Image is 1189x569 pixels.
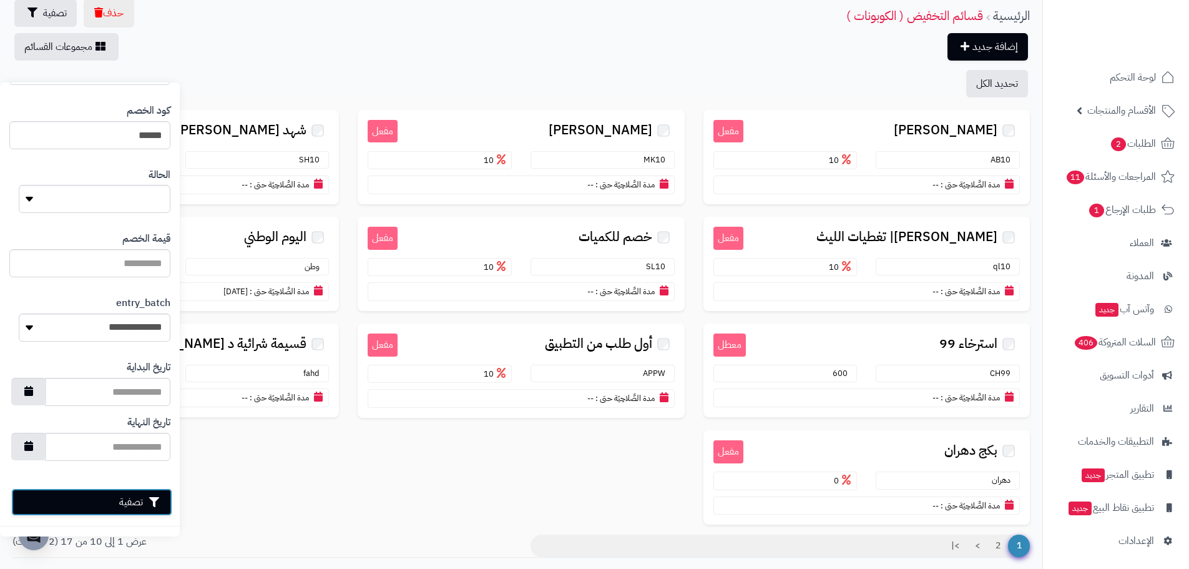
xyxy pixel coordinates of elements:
span: 10 [829,154,854,166]
span: أدوات التسويق [1100,367,1154,384]
small: مدة الصَّلاحِيَة حتى : [941,500,1000,512]
span: قسيمة شرائية د [PERSON_NAME] [121,337,306,351]
span: تطبيق نقاط البيع [1067,499,1154,517]
a: 2 [987,535,1009,557]
a: السلات المتروكة406 [1050,327,1182,357]
button: تصفية [11,488,172,516]
a: >| [943,535,967,557]
small: مفعل [713,227,743,250]
a: أدوات التسويق [1050,360,1182,390]
button: تحديد الكل [966,70,1028,97]
img: logo-2.png [1104,20,1177,46]
a: التطبيقات والخدمات [1050,427,1182,457]
span: الأقسام والمنتجات [1087,102,1156,119]
a: وآتس آبجديد [1050,294,1182,324]
a: إضافة جديد [947,33,1028,61]
span: 1 [1008,535,1030,557]
a: الطلبات2 [1050,129,1182,159]
span: طلبات الإرجاع [1088,201,1156,219]
span: بكج دهران [944,443,997,458]
label: تاريخ البداية [127,360,170,375]
a: معطل استرخاء 99 CH99 600 مدة الصَّلاحِيَة حتى : -- [703,324,1030,417]
a: تطبيق نقاط البيعجديد [1050,493,1182,523]
small: مدة الصَّلاحِيَة حتى : [250,392,309,403]
span: -- [587,392,594,404]
a: مفعل [PERSON_NAME] MK10 10 مدة الصَّلاحِيَة حتى : -- [358,110,684,204]
span: المراجعات والأسئلة [1065,168,1156,186]
small: APPW [643,367,672,379]
span: 406 [1074,335,1098,350]
a: مفعل خصم للكميات SL10 10 مدة الصَّلاحِيَة حتى : -- [358,217,684,311]
span: خصم للكميات [579,230,652,244]
span: جديد [1082,468,1105,482]
a: طلبات الإرجاع1 [1050,195,1182,225]
label: تاريخ النهاية [127,415,170,430]
small: مفعل [713,440,743,463]
span: السلات المتروكة [1074,334,1156,351]
span: 11 [1066,170,1085,185]
span: -- [932,500,939,512]
span: [PERSON_NAME] [894,123,997,137]
span: 600 [833,367,854,379]
small: AB10 [991,154,1017,166]
span: 0 [834,475,854,487]
small: مدة الصَّلاحِيَة حتى : [250,179,309,190]
small: دهران [992,474,1017,486]
span: تصفية [43,6,67,21]
small: مفعل [368,120,398,143]
span: التطبيقات والخدمات [1078,433,1154,450]
span: 2 [1110,137,1127,152]
span: المدونة [1127,267,1154,285]
span: 10 [484,154,509,166]
small: مدة الصَّلاحِيَة حتى : [595,392,655,404]
span: 10 [484,368,509,380]
span: -- [587,179,594,190]
span: استرخاء 99 [939,337,997,351]
small: MK10 [643,154,672,166]
span: العملاء [1130,234,1154,252]
label: قيمة الخصم [122,232,170,246]
small: fahd [303,367,326,379]
a: مفعل بكج دهران دهران 0 مدة الصَّلاحِيَة حتى : -- [703,430,1030,525]
a: مفعل أول طلب من التطبيق APPW 10 مدة الصَّلاحِيَة حتى : -- [358,324,684,418]
a: مفعل [PERSON_NAME]| تغطيات الليث ql10 10 مدة الصَّلاحِيَة حتى : -- [703,217,1030,311]
small: ql10 [993,260,1017,272]
a: تطبيق المتجرجديد [1050,460,1182,490]
a: التقارير [1050,393,1182,423]
small: مدة الصَّلاحِيَة حتى : [250,285,309,297]
small: SH10 [299,154,326,166]
span: 10 [484,261,509,273]
span: 10 [829,261,854,273]
span: شهد [PERSON_NAME] [176,123,306,137]
span: جديد [1069,502,1092,515]
span: -- [932,179,939,190]
small: CH99 [990,367,1017,379]
a: قسائم التخفيض ( الكوبونات ) [846,6,983,25]
label: entry_batch [116,296,170,310]
small: مدة الصَّلاحِيَة حتى : [595,179,655,190]
a: > [967,535,988,557]
label: كود الخصم [127,104,170,118]
small: مدة الصَّلاحِيَة حتى : [941,285,1000,297]
span: 1 [1089,203,1105,218]
span: -- [242,392,248,403]
span: الإعدادات [1118,532,1154,550]
a: الرئيسية [993,6,1030,25]
a: لوحة التحكم [1050,62,1182,92]
a: المدونة [1050,261,1182,291]
span: -- [932,392,939,403]
span: [PERSON_NAME]| تغطيات الليث [816,230,997,244]
span: جديد [1095,303,1118,317]
span: التقارير [1130,400,1154,417]
small: معطل [713,334,746,357]
a: العملاء [1050,228,1182,258]
label: الحالة [149,168,170,182]
small: مفعل [368,334,398,357]
div: عرض 1 إلى 10 من 17 (2 صفحات) [3,535,521,557]
span: أول طلب من التطبيق [545,337,652,351]
small: مدة الصَّلاحِيَة حتى : [941,392,1000,403]
span: اليوم الوطني [244,230,306,244]
span: الطلبات [1110,135,1156,152]
small: مفعل [713,120,743,143]
span: تطبيق المتجر [1080,466,1154,483]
